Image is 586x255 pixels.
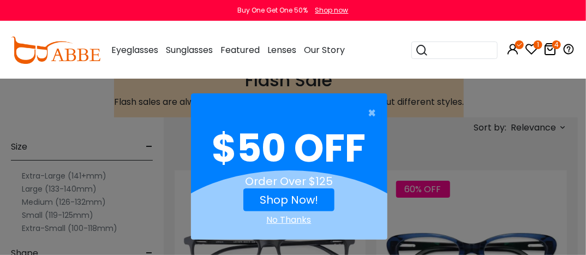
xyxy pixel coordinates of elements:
[11,37,100,64] img: abbeglasses.com
[267,44,296,56] span: Lenses
[220,44,260,56] span: Featured
[315,5,349,15] div: Shop now
[310,5,349,15] a: Shop now
[552,40,561,49] i: 4
[260,192,318,207] a: Shop Now!
[243,188,334,211] button: Shop Now!
[368,102,382,124] span: ×
[166,44,213,56] span: Sunglasses
[186,102,382,124] button: Close
[238,5,308,15] div: Buy One Get One 50%
[534,40,542,49] i: 1
[543,45,557,57] a: 4
[111,44,158,56] span: Eyeglasses
[200,124,379,173] div: $50 OFF
[525,45,538,57] a: 1
[304,44,345,56] span: Our Story
[191,214,387,227] div: Close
